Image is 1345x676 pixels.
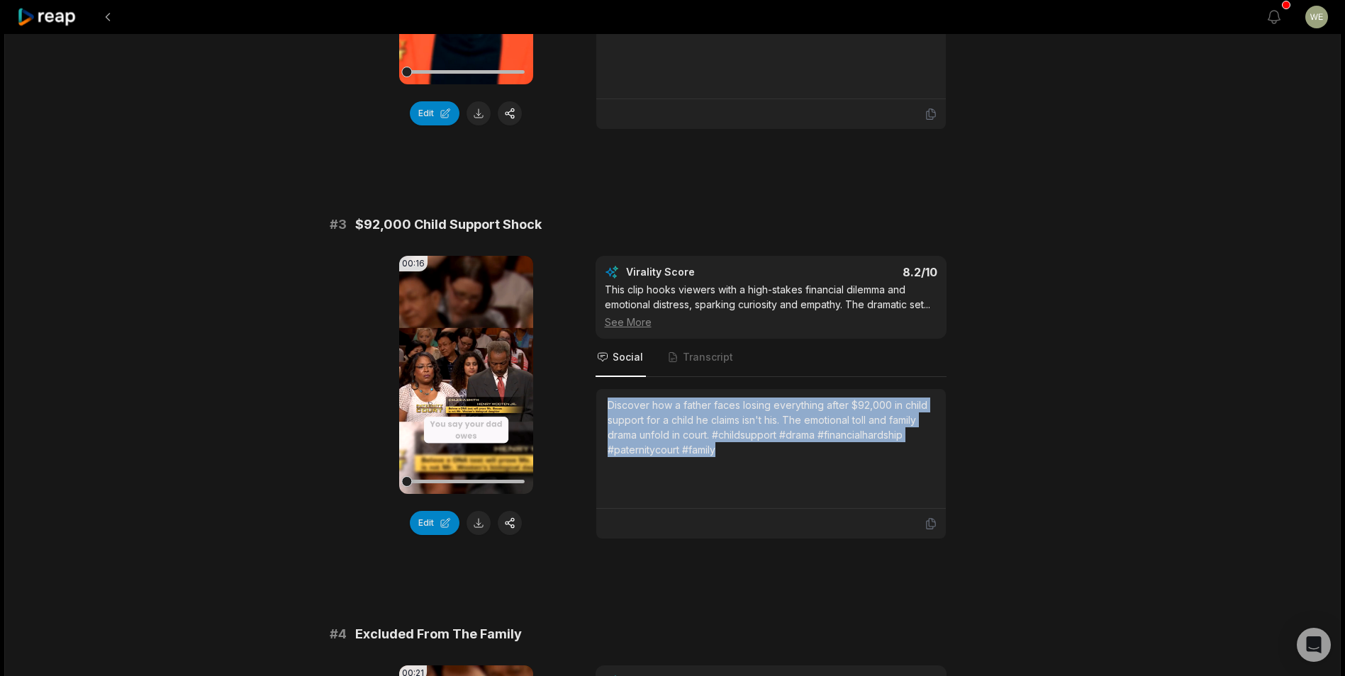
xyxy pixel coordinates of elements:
div: Virality Score [626,265,778,279]
div: Discover how a father faces losing everything after $92,000 in child support for a child he claim... [608,398,934,457]
div: This clip hooks viewers with a high-stakes financial dilemma and emotional distress, sparking cur... [605,282,937,329]
div: 8.2 /10 [785,265,937,279]
span: $92,000 Child Support Shock [355,215,542,235]
span: Excluded From The Family [355,624,522,644]
span: # 3 [330,215,347,235]
button: Edit [410,101,459,125]
button: Edit [410,511,459,535]
div: Open Intercom Messenger [1297,628,1331,662]
span: # 4 [330,624,347,644]
nav: Tabs [596,339,947,377]
span: Transcript [683,350,733,364]
video: Your browser does not support mp4 format. [399,256,533,494]
span: Social [613,350,643,364]
div: See More [605,315,937,329]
